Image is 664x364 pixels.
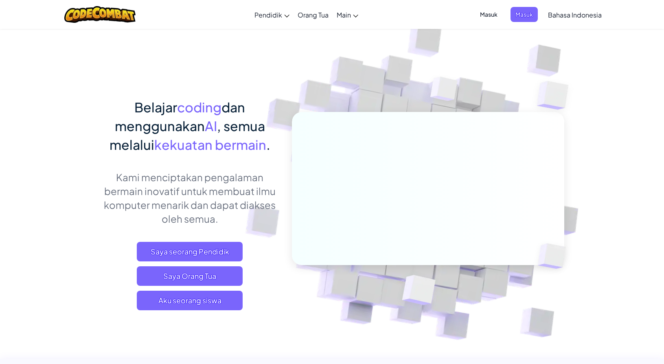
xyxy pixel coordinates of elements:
img: Overlap cubes [415,61,473,121]
a: Saya seorang Pendidik [137,242,243,261]
button: Aku seorang siswa [137,291,243,310]
span: Pendidik [254,11,282,19]
a: Main [333,4,362,26]
span: kekuatan bermain [154,136,266,153]
span: AI [205,118,217,134]
a: Orang Tua [294,4,333,26]
a: Saya Orang Tua [137,266,243,286]
a: Bahasa Indonesia [544,4,606,26]
span: Bahasa Indonesia [548,11,602,19]
span: Belajar [134,99,177,115]
span: Main [337,11,351,19]
a: Pendidik [250,4,294,26]
img: CodeCombat logo [64,6,136,23]
img: Overlap cubes [524,226,585,286]
img: Overlap cubes [521,61,591,130]
button: Masuk [511,7,538,22]
button: Masuk [475,7,502,22]
span: coding [177,99,221,115]
p: Kami menciptakan pengalaman bermain inovatif untuk membuat ilmu komputer menarik dan dapat diakse... [100,170,280,226]
span: . [266,136,270,153]
img: Overlap cubes [382,258,455,325]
